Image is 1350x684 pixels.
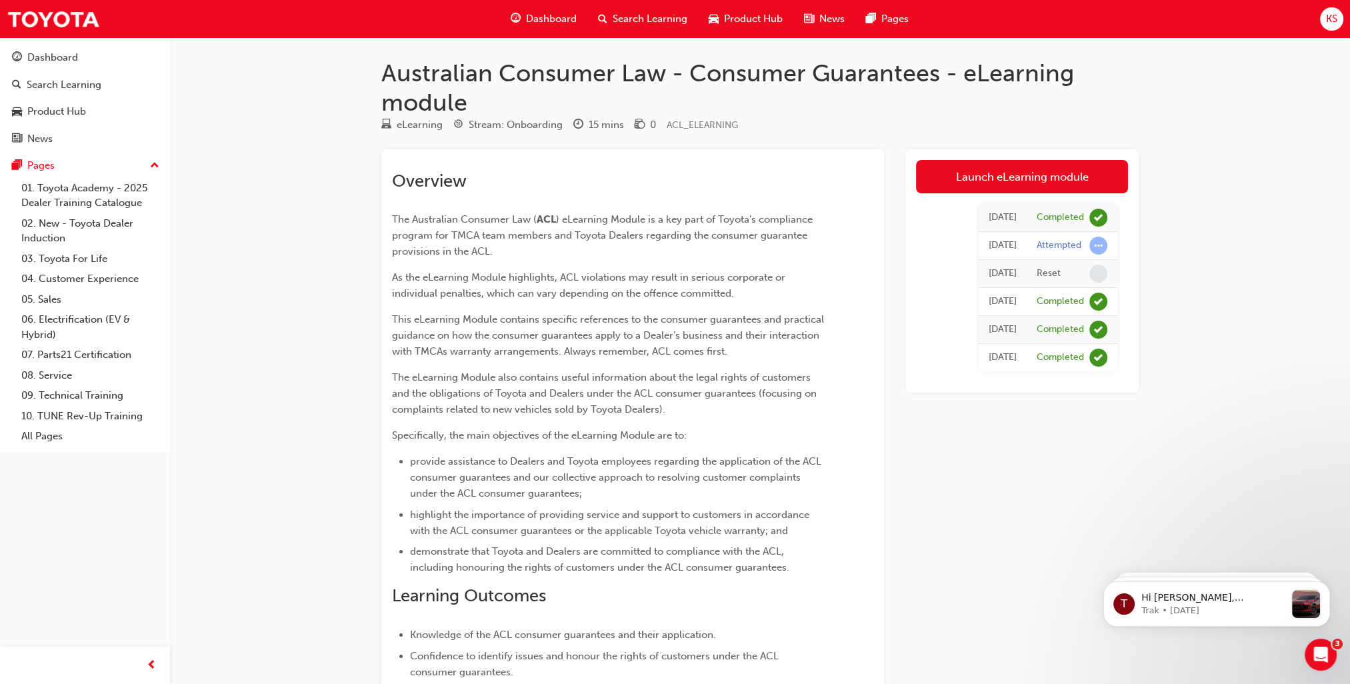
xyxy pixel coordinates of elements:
div: Dashboard [27,50,78,65]
span: search-icon [12,79,21,91]
div: Stream: Onboarding [469,117,563,133]
span: car-icon [709,11,719,27]
div: Price [635,117,656,133]
span: Specifically, the main objectives of the eLearning Module are to: [392,429,687,441]
div: Product Hub [27,104,86,119]
span: learningRecordVerb_ATTEMPT-icon [1089,237,1107,255]
span: target-icon [453,119,463,131]
a: 05. Sales [16,289,165,310]
span: This eLearning Module contains specific references to the consumer guarantees and practical guida... [392,313,827,357]
div: Wed Jun 14 2023 23:30:00 GMT+0930 (Australian Central Standard Time) [989,294,1017,309]
span: up-icon [150,157,159,175]
a: 03. Toyota For Life [16,249,165,269]
span: Product Hub [724,11,783,27]
span: News [819,11,845,27]
a: Dashboard [5,45,165,70]
h1: Australian Consumer Law - Consumer Guarantees - eLearning module [381,59,1139,117]
span: money-icon [635,119,645,131]
a: News [5,127,165,151]
a: Product Hub [5,99,165,124]
span: news-icon [804,11,814,27]
a: 01. Toyota Academy - 2025 Dealer Training Catalogue [16,178,165,213]
span: learningRecordVerb_NONE-icon [1089,265,1107,283]
div: Type [381,117,443,133]
a: search-iconSearch Learning [587,5,698,33]
button: Pages [5,153,165,178]
iframe: Intercom notifications message [1083,555,1350,648]
button: DashboardSearch LearningProduct HubNews [5,43,165,153]
div: Completed [1037,323,1084,336]
div: Tue Aug 19 2025 08:55:21 GMT+0930 (Australian Central Standard Time) [989,210,1017,225]
span: Learning resource code [667,119,738,131]
div: Stream [453,117,563,133]
iframe: Intercom live chat [1305,639,1337,671]
a: 07. Parts21 Certification [16,345,165,365]
div: Duration [573,117,624,133]
a: Launch eLearning module [916,160,1128,193]
button: KS [1320,7,1343,31]
a: 08. Service [16,365,165,386]
a: pages-iconPages [855,5,919,33]
div: Pages [27,158,55,173]
span: learningRecordVerb_COMPLETE-icon [1089,209,1107,227]
a: 09. Technical Training [16,385,165,406]
span: pages-icon [866,11,876,27]
a: car-iconProduct Hub [698,5,793,33]
div: 0 [650,117,656,133]
a: guage-iconDashboard [500,5,587,33]
div: eLearning [397,117,443,133]
span: guage-icon [12,52,22,64]
div: Tue Aug 19 2025 08:46:23 GMT+0930 (Australian Central Standard Time) [989,238,1017,253]
span: pages-icon [12,160,22,172]
a: All Pages [16,426,165,447]
span: search-icon [598,11,607,27]
span: news-icon [12,133,22,145]
span: car-icon [12,106,22,118]
a: 06. Electrification (EV & Hybrid) [16,309,165,345]
span: Pages [881,11,909,27]
a: 02. New - Toyota Dealer Induction [16,213,165,249]
span: clock-icon [573,119,583,131]
span: Search Learning [613,11,687,27]
span: learningRecordVerb_COMPLETE-icon [1089,321,1107,339]
img: Trak [7,4,100,34]
span: 3 [1332,639,1343,649]
div: Completed [1037,295,1084,308]
span: The eLearning Module also contains useful information about the legal rights of customers and the... [392,371,819,415]
span: Dashboard [526,11,577,27]
span: learningRecordVerb_COMPLETE-icon [1089,349,1107,367]
span: ACL [537,213,556,225]
span: demonstrate that Toyota and Dealers are committed to compliance with the ACL, including honouring... [410,545,789,573]
span: ) eLearning Module is a key part of Toyota’s compliance program for TMCA team members and Toyota ... [392,213,815,257]
span: guage-icon [511,11,521,27]
div: 15 mins [589,117,624,133]
span: prev-icon [147,657,157,674]
div: Search Learning [27,77,101,93]
div: Reset [1037,267,1061,280]
div: Attempted [1037,239,1081,252]
span: Learning Outcomes [392,585,546,606]
div: Completed [1037,351,1084,364]
a: 10. TUNE Rev-Up Training [16,406,165,427]
a: Search Learning [5,73,165,97]
span: learningResourceType_ELEARNING-icon [381,119,391,131]
span: Overview [392,171,467,191]
span: highlight the importance of providing service and support to customers in accordance with the ACL... [410,509,812,537]
span: As the eLearning Module highlights, ACL violations may result in serious corporate or individual ... [392,271,788,299]
div: Tue Oct 20 2020 00:30:00 GMT+1030 (Australian Central Daylight Time) [989,350,1017,365]
div: Tue Aug 19 2025 08:46:21 GMT+0930 (Australian Central Standard Time) [989,266,1017,281]
div: Sun Aug 28 2022 23:30:00 GMT+0930 (Australian Central Standard Time) [989,322,1017,337]
span: Confidence to identify issues and honour the rights of customers under the ACL consumer guarantees. [410,650,781,678]
span: learningRecordVerb_COMPLETE-icon [1089,293,1107,311]
span: KS [1326,11,1337,27]
span: The Australian Consumer Law ( [392,213,537,225]
a: news-iconNews [793,5,855,33]
div: Completed [1037,211,1084,224]
div: News [27,131,53,147]
a: 04. Customer Experience [16,269,165,289]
